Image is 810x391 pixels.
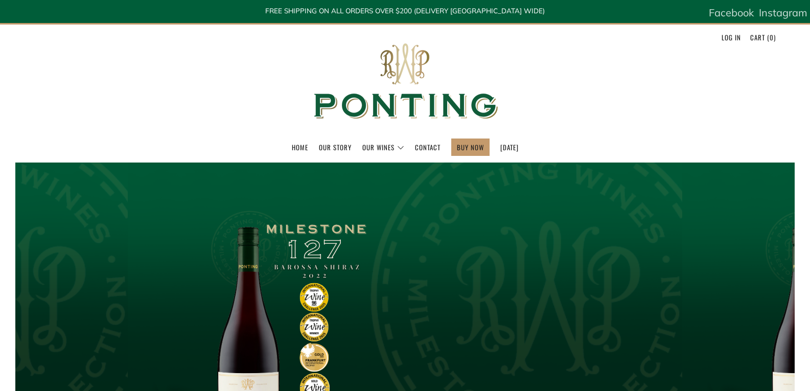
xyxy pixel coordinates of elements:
[500,139,519,155] a: [DATE]
[457,139,484,155] a: BUY NOW
[709,3,754,23] a: Facebook
[319,139,352,155] a: Our Story
[709,6,754,19] span: Facebook
[759,6,807,19] span: Instagram
[415,139,441,155] a: Contact
[362,139,404,155] a: Our Wines
[759,3,807,23] a: Instagram
[770,32,774,42] span: 0
[303,25,507,139] img: Ponting Wines
[750,29,776,45] a: Cart (0)
[292,139,308,155] a: Home
[722,29,741,45] a: Log in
